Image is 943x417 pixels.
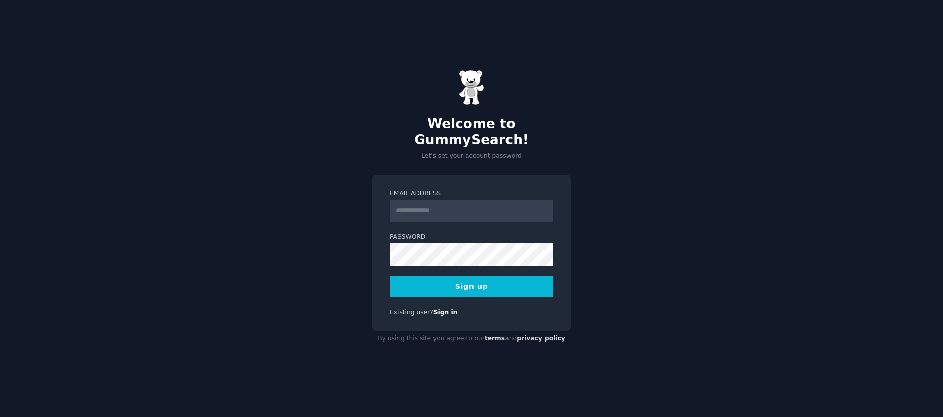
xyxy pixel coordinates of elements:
span: Existing user? [390,309,433,316]
p: Let's set your account password [372,151,571,161]
button: Sign up [390,276,553,297]
a: privacy policy [517,335,565,342]
label: Password [390,233,553,242]
a: Sign in [433,309,458,316]
label: Email Address [390,189,553,198]
h2: Welcome to GummySearch! [372,116,571,148]
a: terms [485,335,505,342]
img: Gummy Bear [459,70,484,105]
div: By using this site you agree to our and [372,331,571,347]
